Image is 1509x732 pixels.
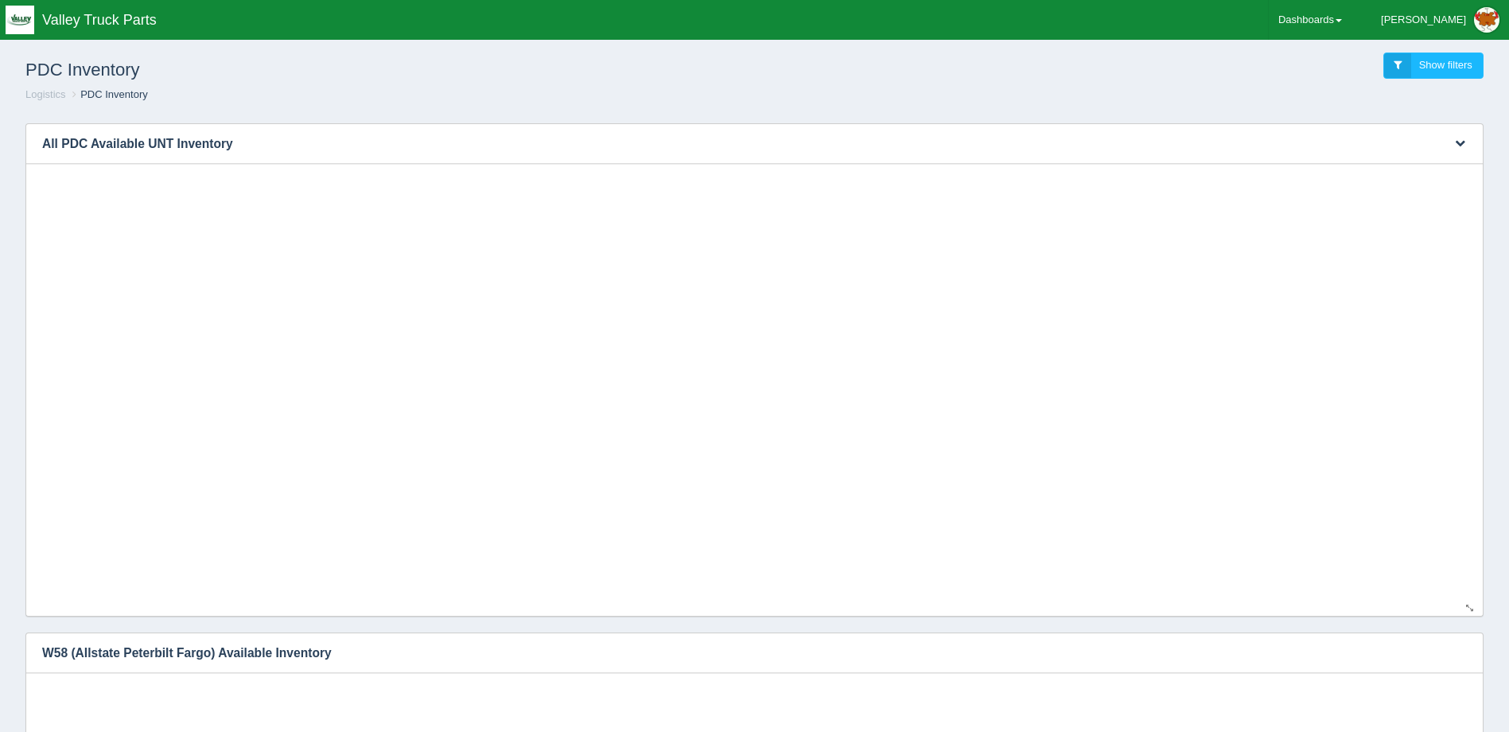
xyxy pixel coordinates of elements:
a: Show filters [1383,53,1484,79]
h3: All PDC Available UNT Inventory [26,124,1434,164]
span: Valley Truck Parts [42,12,157,28]
h1: PDC Inventory [25,53,755,88]
span: Show filters [1419,59,1472,71]
li: PDC Inventory [68,88,148,103]
div: [PERSON_NAME] [1381,4,1466,36]
a: Logistics [25,88,66,100]
h3: W58 (Allstate Peterbilt Fargo) Available Inventory [26,633,1459,673]
img: Profile Picture [1474,7,1499,33]
img: q1blfpkbivjhsugxdrfq.png [6,6,34,34]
